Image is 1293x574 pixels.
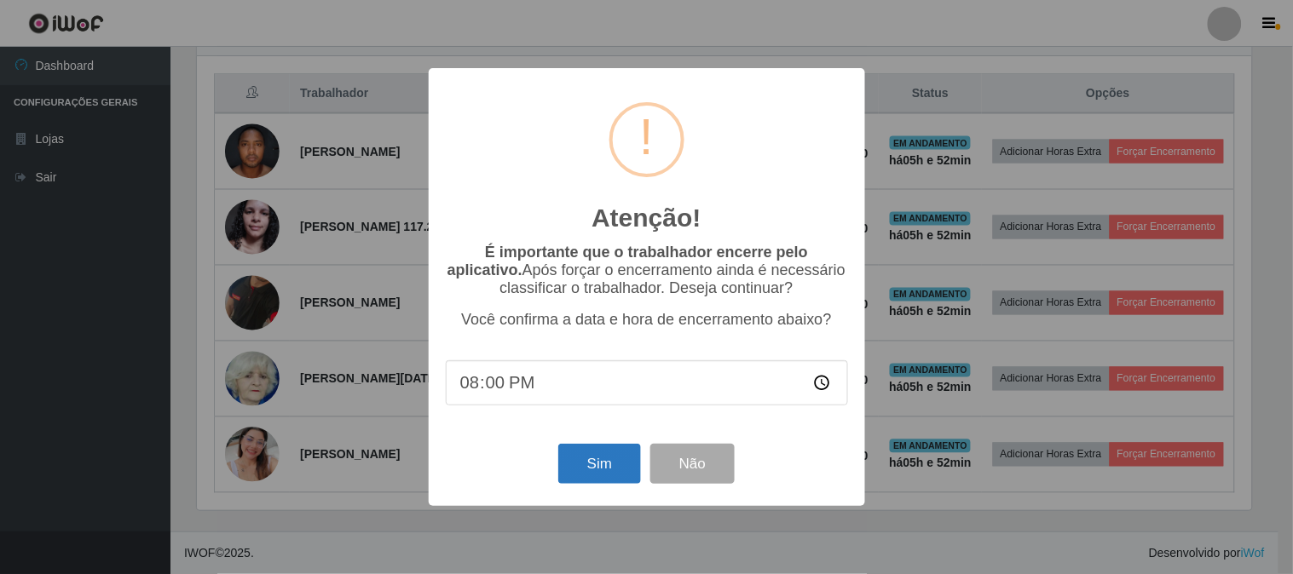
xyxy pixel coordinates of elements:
[558,444,641,484] button: Sim
[650,444,735,484] button: Não
[592,203,701,233] h2: Atenção!
[446,244,848,297] p: Após forçar o encerramento ainda é necessário classificar o trabalhador. Deseja continuar?
[446,311,848,329] p: Você confirma a data e hora de encerramento abaixo?
[447,244,808,278] b: É importante que o trabalhador encerre pelo aplicativo.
